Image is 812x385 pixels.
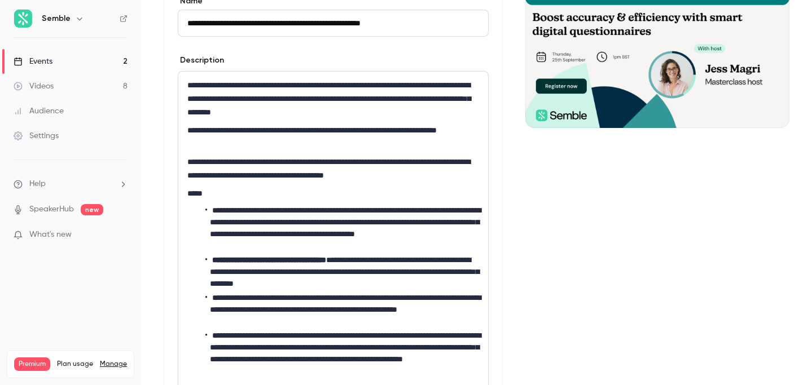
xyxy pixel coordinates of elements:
div: Videos [14,81,54,92]
label: Description [178,55,224,66]
span: Premium [14,357,50,371]
div: Events [14,56,52,67]
span: new [81,204,103,215]
a: SpeakerHub [29,203,74,215]
div: Audience [14,105,64,117]
img: Semble [14,10,32,28]
h6: Semble [42,13,71,24]
div: Settings [14,130,59,141]
span: Help [29,178,46,190]
a: Manage [100,360,127,369]
li: help-dropdown-opener [14,178,128,190]
span: Plan usage [57,360,93,369]
span: What's new [29,229,72,241]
